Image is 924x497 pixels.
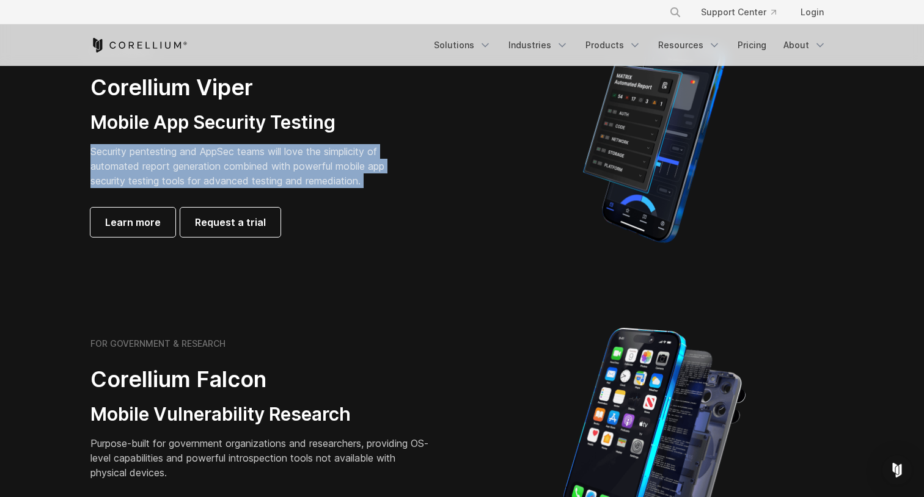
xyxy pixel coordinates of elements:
div: Navigation Menu [654,1,834,23]
div: Open Intercom Messenger [882,455,912,485]
span: Learn more [105,215,161,230]
img: Corellium MATRIX automated report on iPhone showing app vulnerability test results across securit... [562,35,746,248]
a: Corellium Home [90,38,188,53]
a: Pricing [730,34,774,56]
a: Solutions [427,34,499,56]
a: Resources [651,34,728,56]
h2: Corellium Viper [90,74,403,101]
span: Request a trial [195,215,266,230]
p: Purpose-built for government organizations and researchers, providing OS-level capabilities and p... [90,436,433,480]
a: Learn more [90,208,175,237]
h3: Mobile Vulnerability Research [90,403,433,426]
a: Industries [501,34,576,56]
a: Login [791,1,834,23]
h6: FOR GOVERNMENT & RESEARCH [90,338,226,349]
a: Products [578,34,648,56]
h2: Corellium Falcon [90,366,433,393]
div: Navigation Menu [427,34,834,56]
p: Security pentesting and AppSec teams will love the simplicity of automated report generation comb... [90,144,403,188]
h3: Mobile App Security Testing [90,111,403,134]
a: Request a trial [180,208,280,237]
button: Search [664,1,686,23]
a: About [776,34,834,56]
a: Support Center [691,1,786,23]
